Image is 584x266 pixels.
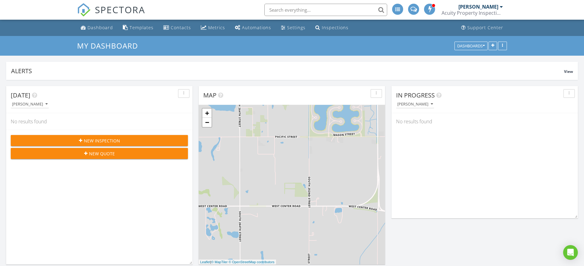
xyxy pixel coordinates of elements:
[202,118,212,127] a: Zoom out
[287,25,306,30] div: Settings
[11,135,188,146] button: New Inspection
[77,3,91,17] img: The Best Home Inspection Software - Spectora
[130,25,154,30] div: Templates
[12,102,48,106] div: [PERSON_NAME]
[77,8,145,21] a: SPECTORA
[458,4,498,10] div: [PERSON_NAME]
[84,137,120,144] span: New Inspection
[454,42,488,50] button: Dashboards
[199,260,276,265] div: |
[11,91,30,99] span: [DATE]
[278,22,308,34] a: Settings
[208,25,225,30] div: Metrics
[397,102,433,106] div: [PERSON_NAME]
[200,260,210,264] a: Leaflet
[264,4,387,16] input: Search everything...
[467,25,503,30] div: Support Center
[11,67,564,75] div: Alerts
[232,22,274,34] a: Automations (Advanced)
[11,148,188,159] button: New Quote
[391,113,578,130] div: No results found
[78,22,115,34] a: Dashboard
[563,245,578,260] div: Open Intercom Messenger
[396,91,435,99] span: In Progress
[95,3,145,16] span: SPECTORA
[211,260,228,264] a: © MapTiler
[161,22,193,34] a: Contacts
[442,10,503,16] div: Acuity Property Inspections
[171,25,191,30] div: Contacts
[242,25,271,30] div: Automations
[396,100,434,109] button: [PERSON_NAME]
[457,44,485,48] div: Dashboards
[313,22,351,34] a: Inspections
[120,22,156,34] a: Templates
[322,25,348,30] div: Inspections
[203,91,216,99] span: Map
[11,100,49,109] button: [PERSON_NAME]
[88,25,113,30] div: Dashboard
[229,260,274,264] a: © OpenStreetMap contributors
[564,69,573,74] span: View
[459,22,506,34] a: Support Center
[6,113,193,130] div: No results found
[198,22,228,34] a: Metrics
[89,150,115,157] span: New Quote
[202,109,212,118] a: Zoom in
[77,41,143,51] a: My Dashboard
